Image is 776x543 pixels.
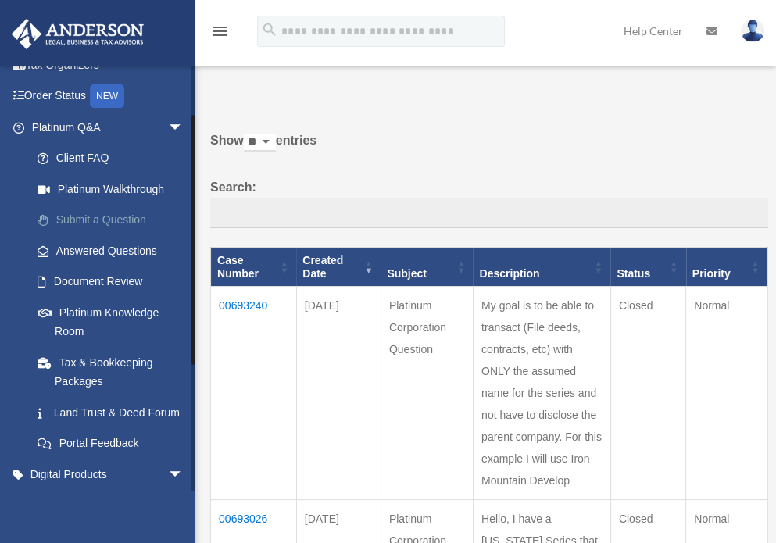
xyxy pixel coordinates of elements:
a: Tax & Bookkeeping Packages [22,347,207,397]
a: Submit a Question [22,205,207,236]
td: [DATE] [296,287,381,500]
label: Show entries [210,130,768,167]
span: arrow_drop_down [168,490,199,522]
a: Portal Feedback [22,428,207,459]
input: Search: [210,198,768,228]
a: Document Review [22,266,207,298]
select: Showentries [244,134,276,152]
a: Platinum Walkthrough [22,173,207,205]
td: My goal is to be able to transact (File deeds, contracts, etc) with ONLY the assumed name for the... [473,287,610,500]
th: Description: activate to sort column ascending [473,247,610,287]
td: Normal [686,287,768,500]
td: Closed [610,287,685,500]
th: Case Number: activate to sort column ascending [211,247,297,287]
th: Priority: activate to sort column ascending [686,247,768,287]
a: Platinum Knowledge Room [22,297,207,347]
i: menu [211,22,230,41]
td: Platinum Corporation Question [381,287,473,500]
a: Answered Questions [22,235,199,266]
span: arrow_drop_down [168,112,199,144]
td: 00693240 [211,287,297,500]
a: Order StatusNEW [11,80,207,113]
div: NEW [90,84,124,108]
span: arrow_drop_down [168,459,199,491]
th: Subject: activate to sort column ascending [381,247,473,287]
th: Status: activate to sort column ascending [610,247,685,287]
i: search [261,21,278,38]
img: User Pic [741,20,764,42]
a: menu [211,27,230,41]
a: Land Trust & Deed Forum [22,397,207,428]
a: Platinum Q&Aarrow_drop_down [11,112,207,143]
label: Search: [210,177,768,228]
a: Client FAQ [22,143,207,174]
img: Anderson Advisors Platinum Portal [7,19,148,49]
th: Created Date: activate to sort column ascending [296,247,381,287]
a: My Entitiesarrow_drop_down [11,490,207,521]
a: Digital Productsarrow_drop_down [11,459,207,490]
